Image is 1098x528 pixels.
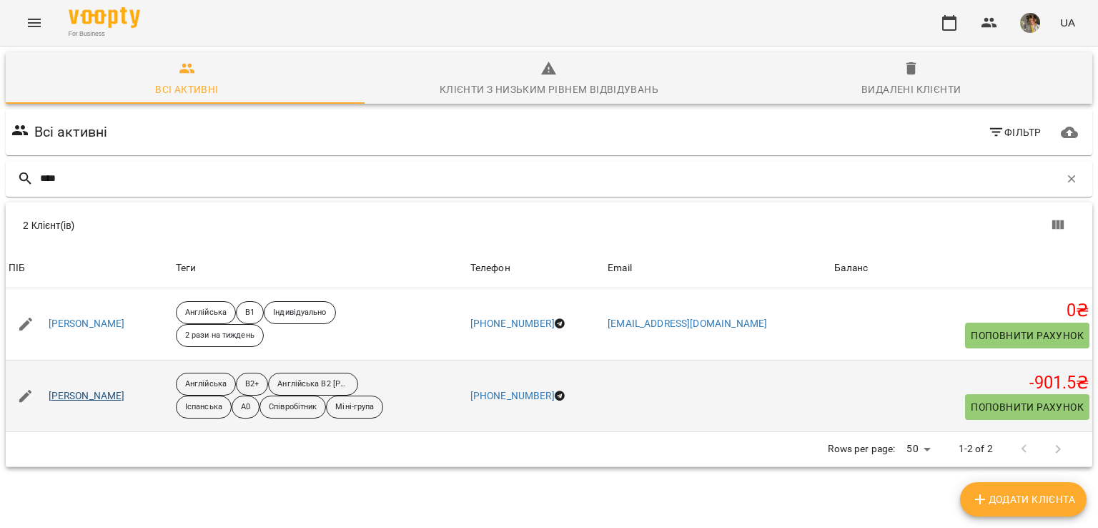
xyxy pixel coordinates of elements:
div: 2 рази на тиждень [176,324,264,347]
a: [PERSON_NAME] [49,389,125,404]
p: Іспанська [185,401,222,414]
div: Іспанська [176,396,232,419]
div: A0 [232,396,259,419]
div: Email [608,260,632,277]
span: ПІБ [9,260,170,277]
div: Клієнти з низьким рівнем відвідувань [440,81,658,98]
div: Телефон [470,260,510,277]
div: Sort [9,260,25,277]
p: 2 рази на тиждень [185,330,254,342]
div: Англійська В2 [PERSON_NAME] - група [268,373,358,396]
div: Англійська [176,373,236,396]
p: Rows per page: [828,442,895,456]
button: Menu [17,6,51,40]
span: Баланс [834,260,1089,277]
img: Voopty Logo [69,7,140,28]
div: 2 Клієнт(ів) [23,218,558,233]
div: 50 [901,439,935,459]
p: A0 [241,401,250,414]
p: Співробітник [269,401,317,414]
div: ПІБ [9,260,25,277]
span: Email [608,260,829,277]
p: B1 [245,307,254,319]
div: Англійська [176,301,236,324]
div: Sort [834,260,868,277]
div: Всі активні [155,81,218,98]
div: Sort [470,260,510,277]
button: Поповнити рахунок [965,394,1089,420]
div: Видалені клієнти [861,81,961,98]
button: Додати клієнта [960,482,1087,517]
div: Співробітник [259,396,326,419]
p: B2+ [245,378,259,391]
p: Англійська В2 [PERSON_NAME] - група [277,378,349,391]
img: 084cbd57bb1921baabc4626302ca7563.jfif [1020,13,1040,33]
p: Індивідуально [273,307,326,319]
a: [PHONE_NUMBER] [470,318,555,329]
h5: -901.5 ₴ [834,372,1089,394]
div: Міні-група [326,396,383,419]
p: Англійська [185,378,227,391]
h5: 0 ₴ [834,300,1089,322]
p: 1-2 of 2 [959,442,993,456]
div: Баланс [834,260,868,277]
a: [PERSON_NAME] [49,317,125,331]
div: Індивідуально [264,301,335,324]
span: Поповнити рахунок [971,399,1084,416]
p: Міні-група [335,401,374,414]
span: Фільтр [988,124,1042,141]
h6: Всі активні [34,121,108,143]
span: Поповнити рахунок [971,327,1084,344]
span: For Business [69,29,140,39]
span: Телефон [470,260,602,277]
div: B1 [236,301,264,324]
button: Фільтр [982,119,1047,145]
div: B2+ [236,373,268,396]
div: Теги [176,260,465,277]
a: [EMAIL_ADDRESS][DOMAIN_NAME] [608,318,767,329]
span: UA [1060,15,1075,30]
a: [PHONE_NUMBER] [470,390,555,401]
button: UA [1054,9,1081,36]
div: Table Toolbar [6,202,1092,248]
div: Sort [608,260,632,277]
span: Додати клієнта [971,491,1075,508]
button: Поповнити рахунок [965,323,1089,348]
button: Показати колонки [1041,208,1075,243]
p: Англійська [185,307,227,319]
